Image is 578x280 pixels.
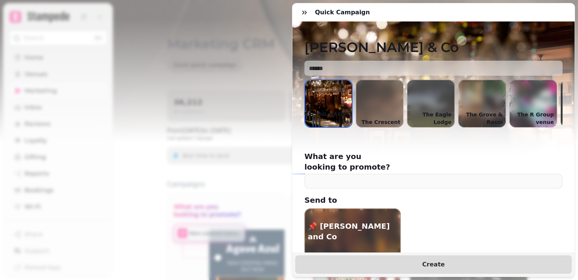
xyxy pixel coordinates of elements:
[305,262,562,268] span: Create
[458,80,506,128] div: The Grove & Rasoi
[304,80,353,128] div: [PERSON_NAME] & Co
[304,21,563,55] h1: [PERSON_NAME] & Co
[295,256,572,274] button: Create
[304,151,449,172] h2: What are you looking to promote?
[297,109,352,127] p: [PERSON_NAME] & Co
[308,221,400,242] h2: 📌 [PERSON_NAME] and Co
[304,208,401,269] button: 📌 [PERSON_NAME] and Co703
[304,195,449,205] h2: Send to
[510,109,557,127] p: The R Group venue
[407,80,455,128] div: The Eagle Lodge
[509,80,557,128] div: The R Group venue
[458,109,506,127] p: The Grove & Rasoi
[356,80,404,128] div: The Crescent
[359,117,403,127] p: The Crescent
[374,252,397,265] h1: 703
[315,8,373,17] h3: Quick Campaign
[407,109,455,127] p: The Eagle Lodge
[305,80,352,127] img: aHR0cHM6Ly9ibGFja2J4LnMzLmV1LXdlc3QtMi5hbWF6b25hd3MuY29tLzlkZDE1MzBhLWRhNDktMTFlYi04YTA5LTA2M2ZlM...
